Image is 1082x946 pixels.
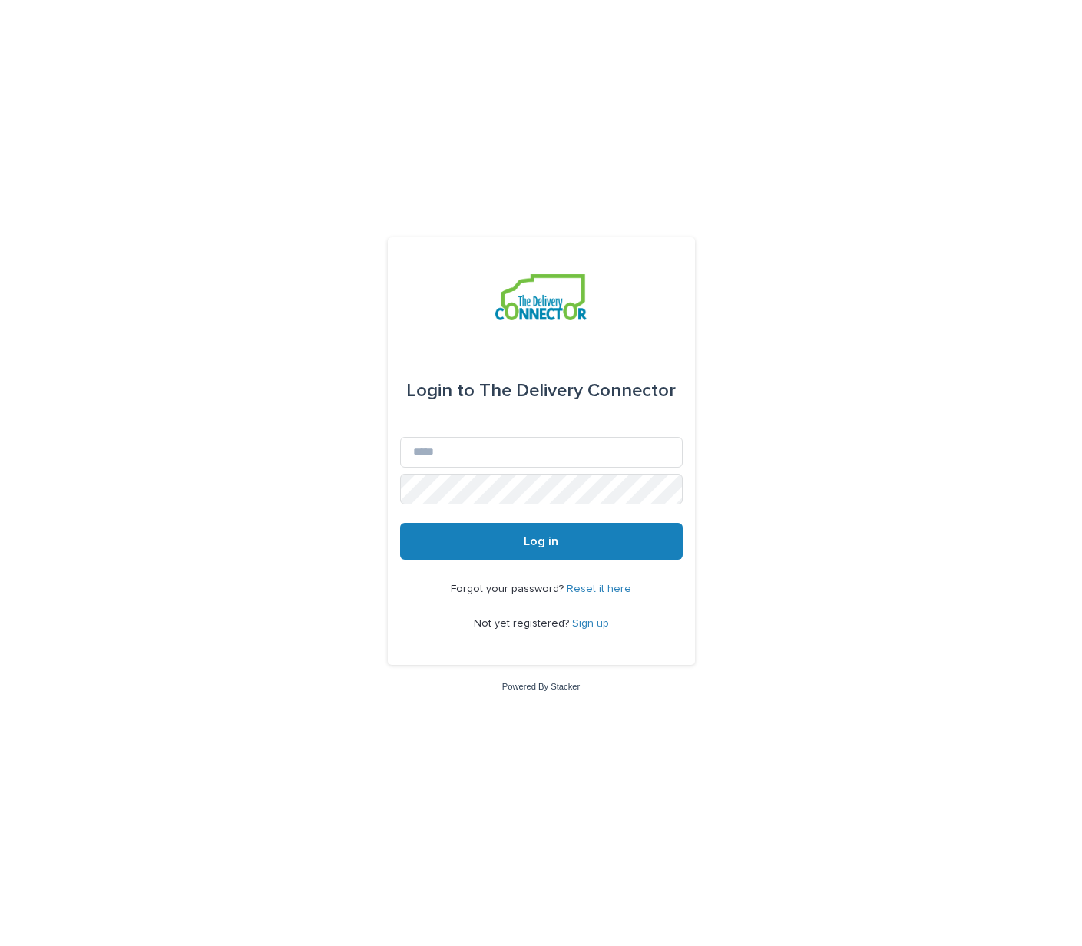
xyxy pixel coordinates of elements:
[406,369,676,412] div: The Delivery Connector
[451,584,567,594] span: Forgot your password?
[474,618,572,629] span: Not yet registered?
[502,682,580,691] a: Powered By Stacker
[524,535,558,547] span: Log in
[572,618,609,629] a: Sign up
[406,382,475,400] span: Login to
[400,523,683,560] button: Log in
[567,584,631,594] a: Reset it here
[495,274,587,320] img: aCWQmA6OSGG0Kwt8cj3c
